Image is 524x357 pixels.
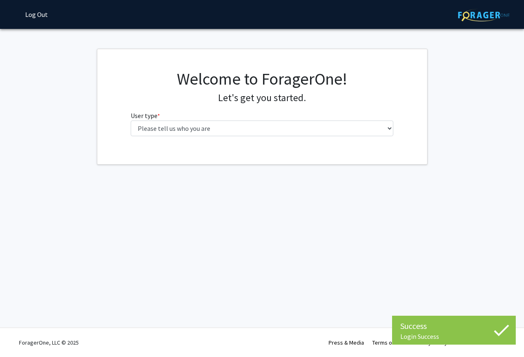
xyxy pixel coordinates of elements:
[19,328,79,357] div: ForagerOne, LLC © 2025
[131,69,393,89] h1: Welcome to ForagerOne!
[400,332,508,340] div: Login Success
[400,320,508,332] div: Success
[458,9,510,21] img: ForagerOne Logo
[131,111,160,121] label: User type
[131,92,393,104] h4: Let's get you started.
[329,339,364,346] a: Press & Media
[372,339,405,346] a: Terms of Use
